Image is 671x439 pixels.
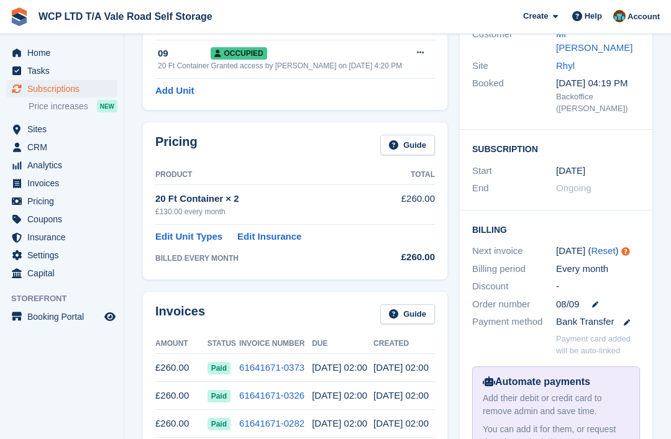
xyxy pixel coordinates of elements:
div: BILLED EVERY MONTH [155,253,383,264]
div: Tooltip anchor [620,246,631,257]
time: 2025-08-14 01:00:00 UTC [312,362,367,373]
img: Kirsty williams [613,10,626,22]
span: Subscriptions [27,80,102,97]
div: Automate payments [483,374,629,389]
span: Home [27,44,102,61]
a: Price increases NEW [29,99,117,113]
h2: Invoices [155,304,205,325]
span: Help [585,10,602,22]
th: Product [155,165,383,185]
span: Invoices [27,174,102,192]
a: menu [6,229,117,246]
div: Discount [472,279,556,294]
a: menu [6,80,117,97]
div: Add their debit or credit card to remove admin and save time. [483,392,629,418]
a: Guide [380,135,435,155]
time: 2025-07-13 01:00:14 UTC [373,390,429,401]
a: Edit Unit Types [155,230,222,244]
div: Backoffice ([PERSON_NAME]) [556,91,640,115]
a: menu [6,192,117,210]
time: 2025-08-13 01:00:23 UTC [373,362,429,373]
th: Amount [155,334,208,354]
div: Site [472,59,556,73]
div: [DATE] 04:19 PM [556,76,640,91]
div: 09 [158,47,211,61]
th: Invoice Number [239,334,312,354]
span: Tasks [27,62,102,79]
div: Customer [472,27,556,55]
a: Preview store [103,309,117,324]
div: [DATE] ( ) [556,244,640,258]
a: menu [6,44,117,61]
p: Payment card added will be auto-linked [556,333,640,357]
div: Order number [472,297,556,312]
span: Ongoing [556,183,591,193]
a: menu [6,265,117,282]
a: Edit Insurance [237,230,301,244]
div: - [556,279,640,294]
div: Start [472,164,556,178]
h2: Subscription [472,142,640,155]
div: NEW [97,100,117,112]
td: £260.00 [155,410,208,438]
time: 2025-07-14 01:00:00 UTC [312,390,367,401]
span: Price increases [29,101,88,112]
span: Account [628,11,660,23]
time: 2024-11-13 01:00:00 UTC [556,164,585,178]
span: Settings [27,247,102,264]
img: stora-icon-8386f47178a22dfd0bd8f6a31ec36ba5ce8667c1dd55bd0f319d3a0aa187defe.svg [10,7,29,26]
span: Analytics [27,156,102,174]
span: Create [523,10,548,22]
div: 20 Ft Container [158,60,211,71]
a: menu [6,308,117,325]
a: WCP LTD T/A Vale Road Self Storage [34,6,217,27]
div: Payment method [472,315,556,329]
span: Insurance [27,229,102,246]
div: £260.00 [383,250,435,265]
time: 2025-06-13 01:00:40 UTC [373,418,429,428]
a: 61641671-0282 [239,418,304,428]
span: 08/09 [556,297,580,312]
a: Guide [380,304,435,325]
a: menu [6,120,117,138]
a: Rhyl [556,60,575,71]
div: 20 Ft Container × 2 [155,192,383,206]
span: Pricing [27,192,102,210]
th: Total [383,165,435,185]
span: Paid [208,362,231,374]
div: Booked [472,76,556,115]
div: End [472,181,556,196]
span: Coupons [27,210,102,228]
span: Capital [27,265,102,282]
h2: Pricing [155,135,198,155]
span: Paid [208,390,231,402]
a: menu [6,138,117,156]
a: Reset [591,245,615,256]
span: CRM [27,138,102,156]
a: menu [6,174,117,192]
span: Sites [27,120,102,138]
a: menu [6,210,117,228]
div: Granted access by [PERSON_NAME] on [DATE] 4:20 PM [211,60,408,71]
div: Next invoice [472,244,556,258]
time: 2025-06-14 01:00:00 UTC [312,418,367,428]
span: Booking Portal [27,308,102,325]
a: menu [6,247,117,264]
a: menu [6,156,117,174]
td: £260.00 [383,185,435,224]
a: 61641671-0373 [239,362,304,373]
th: Created [373,334,435,354]
div: Every month [556,262,640,276]
span: Storefront [11,292,124,305]
div: Billing period [472,262,556,276]
td: £260.00 [155,354,208,382]
th: Status [208,334,239,354]
a: 61641671-0326 [239,390,304,401]
span: Paid [208,418,231,430]
td: £260.00 [155,382,208,410]
a: Add Unit [155,84,194,98]
div: Bank Transfer [556,315,640,329]
h2: Billing [472,223,640,235]
th: Due [312,334,373,354]
a: menu [6,62,117,79]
